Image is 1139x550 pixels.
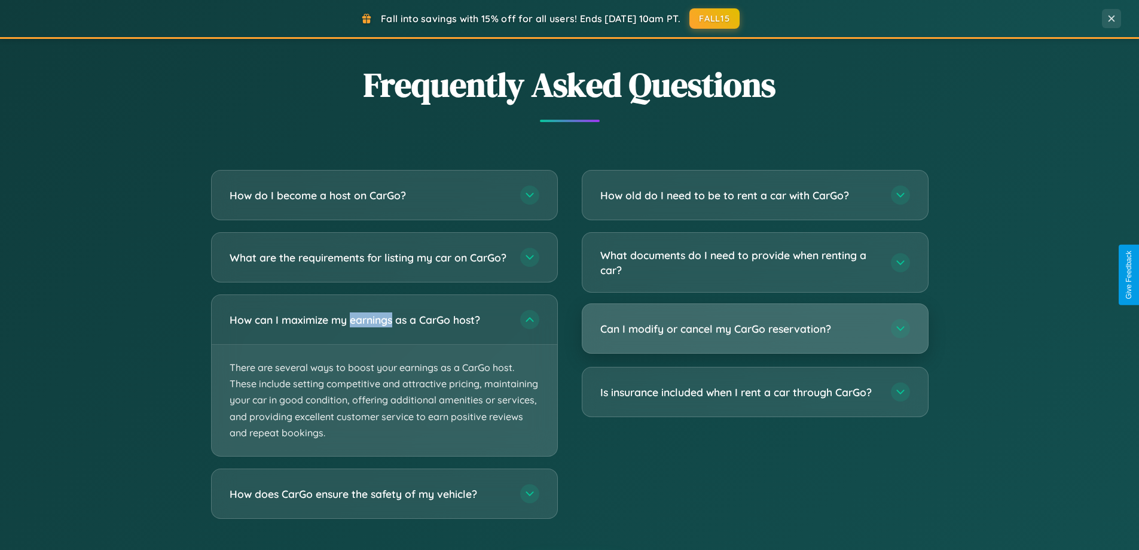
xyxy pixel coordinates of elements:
h2: Frequently Asked Questions [211,62,929,108]
h3: Can I modify or cancel my CarGo reservation? [600,321,879,336]
h3: How old do I need to be to rent a car with CarGo? [600,188,879,203]
h3: How do I become a host on CarGo? [230,188,508,203]
h3: Is insurance included when I rent a car through CarGo? [600,385,879,400]
div: Give Feedback [1125,251,1133,299]
h3: What are the requirements for listing my car on CarGo? [230,250,508,265]
p: There are several ways to boost your earnings as a CarGo host. These include setting competitive ... [212,345,557,456]
h3: What documents do I need to provide when renting a car? [600,248,879,277]
h3: How can I maximize my earnings as a CarGo host? [230,312,508,327]
h3: How does CarGo ensure the safety of my vehicle? [230,487,508,502]
span: Fall into savings with 15% off for all users! Ends [DATE] 10am PT. [381,13,680,25]
button: FALL15 [689,8,740,29]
